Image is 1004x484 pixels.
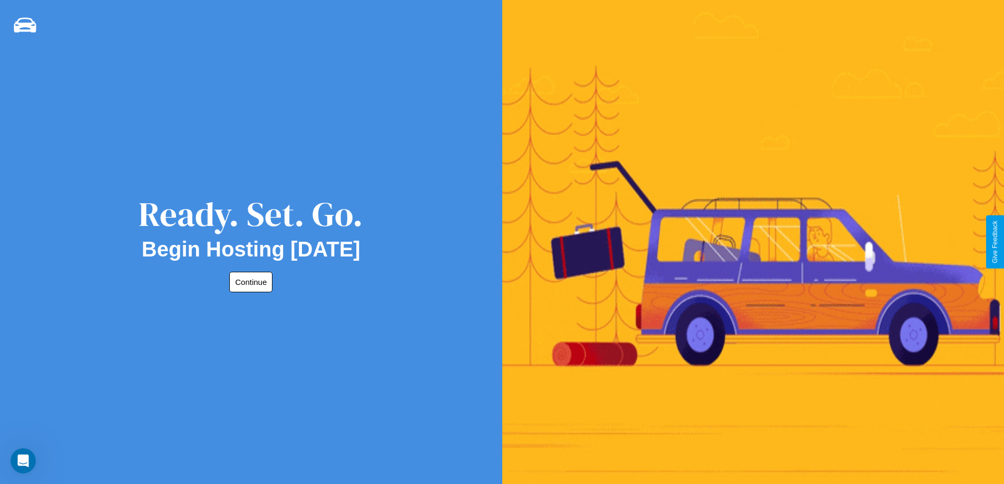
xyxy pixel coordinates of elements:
[11,448,36,473] iframe: Intercom live chat
[142,238,360,261] h2: Begin Hosting [DATE]
[139,191,363,238] div: Ready. Set. Go.
[991,221,999,263] div: Give Feedback
[229,272,272,292] button: Continue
